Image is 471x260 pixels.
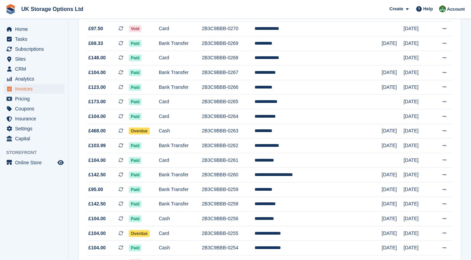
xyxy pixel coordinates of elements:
[159,124,202,139] td: Cash
[3,158,65,167] a: menu
[159,241,202,256] td: Cash
[202,95,255,109] td: 2B3C9BBB-0265
[88,113,106,120] span: £104.00
[159,109,202,124] td: Card
[15,84,56,94] span: Invoices
[404,139,432,153] td: [DATE]
[88,142,106,149] span: £103.99
[15,74,56,84] span: Analytics
[88,25,103,32] span: £97.50
[129,142,141,149] span: Paid
[159,51,202,66] td: Card
[404,153,432,168] td: [DATE]
[202,124,255,139] td: 2B3C9BBB-0263
[18,3,86,15] a: UK Storage Options Ltd
[159,36,202,51] td: Bank Transfer
[159,66,202,80] td: Bank Transfer
[3,134,65,143] a: menu
[202,139,255,153] td: 2B3C9BBB-0262
[129,84,141,91] span: Paid
[404,212,432,226] td: [DATE]
[404,182,432,197] td: [DATE]
[3,124,65,133] a: menu
[15,44,56,54] span: Subscriptions
[3,54,65,64] a: menu
[15,158,56,167] span: Online Store
[382,197,404,212] td: [DATE]
[404,22,432,36] td: [DATE]
[439,5,446,12] img: Andrew Smith
[404,51,432,66] td: [DATE]
[202,168,255,182] td: 2B3C9BBB-0260
[129,245,141,251] span: Paid
[3,104,65,114] a: menu
[15,134,56,143] span: Capital
[88,69,106,76] span: £104.00
[404,80,432,95] td: [DATE]
[404,66,432,80] td: [DATE]
[129,128,150,134] span: Overdue
[404,95,432,109] td: [DATE]
[382,80,404,95] td: [DATE]
[159,168,202,182] td: Bank Transfer
[3,74,65,84] a: menu
[129,113,141,120] span: Paid
[3,84,65,94] a: menu
[88,84,106,91] span: £123.00
[382,124,404,139] td: [DATE]
[404,241,432,256] td: [DATE]
[129,186,141,193] span: Paid
[5,4,16,14] img: stora-icon-8386f47178a22dfd0bd8f6a31ec36ba5ce8667c1dd55bd0f319d3a0aa187defe.svg
[57,158,65,167] a: Preview store
[15,54,56,64] span: Sites
[382,168,404,182] td: [DATE]
[202,36,255,51] td: 2B3C9BBB-0269
[159,153,202,168] td: Card
[202,109,255,124] td: 2B3C9BBB-0264
[382,139,404,153] td: [DATE]
[129,172,141,178] span: Paid
[404,197,432,212] td: [DATE]
[202,241,255,256] td: 2B3C9BBB-0254
[3,94,65,104] a: menu
[88,98,106,105] span: £173.00
[129,55,141,61] span: Paid
[88,200,106,208] span: £142.50
[129,25,141,32] span: Void
[88,244,106,251] span: £104.00
[159,197,202,212] td: Bank Transfer
[15,124,56,133] span: Settings
[3,34,65,44] a: menu
[129,98,141,105] span: Paid
[382,241,404,256] td: [DATE]
[202,153,255,168] td: 2B3C9BBB-0261
[202,182,255,197] td: 2B3C9BBB-0259
[447,6,465,13] span: Account
[88,40,103,47] span: £69.33
[3,44,65,54] a: menu
[88,127,106,134] span: £468.00
[202,22,255,36] td: 2B3C9BBB-0270
[88,171,106,178] span: £142.50
[6,149,68,156] span: Storefront
[159,80,202,95] td: Bank Transfer
[202,226,255,241] td: 2B3C9BBB-0255
[88,54,106,61] span: £148.00
[3,64,65,74] a: menu
[202,51,255,66] td: 2B3C9BBB-0268
[129,230,150,237] span: Overdue
[3,24,65,34] a: menu
[202,80,255,95] td: 2B3C9BBB-0266
[202,197,255,212] td: 2B3C9BBB-0258
[88,230,106,237] span: £104.00
[15,104,56,114] span: Coupons
[15,94,56,104] span: Pricing
[389,5,403,12] span: Create
[159,182,202,197] td: Bank Transfer
[382,226,404,241] td: [DATE]
[404,124,432,139] td: [DATE]
[202,66,255,80] td: 2B3C9BBB-0267
[3,114,65,123] a: menu
[88,157,106,164] span: £104.00
[382,36,404,51] td: [DATE]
